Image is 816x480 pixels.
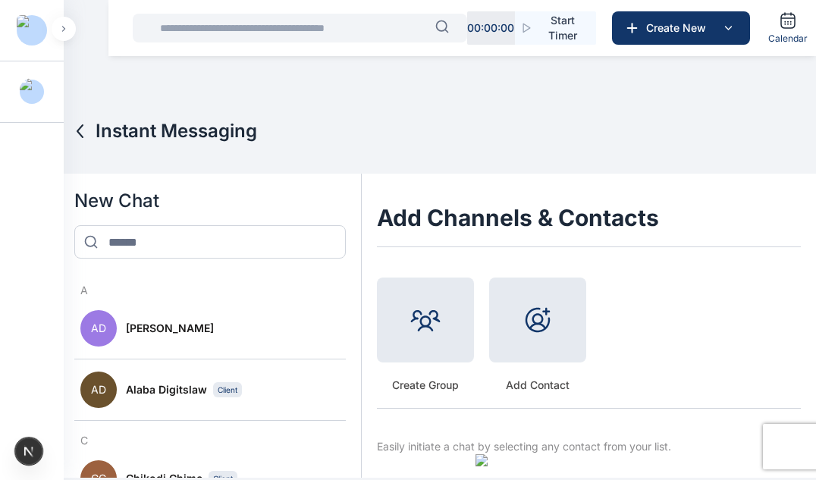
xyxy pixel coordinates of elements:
[20,80,44,104] button: Profile
[213,382,242,397] span: Client
[20,78,44,105] img: Profile
[17,15,47,45] img: Logo
[489,278,586,393] button: Add Contact
[612,11,750,45] button: Create New
[80,372,117,408] span: AD
[74,359,346,421] button: ADAlaba DigitslawClient
[126,321,214,336] span: [PERSON_NAME]
[377,278,474,393] button: Create Group
[80,310,117,347] span: AD
[74,283,346,298] h3: A
[768,33,808,45] span: Calendar
[377,189,801,247] h1: Add Channels & Contacts
[377,378,474,393] span: Create Group
[640,20,719,36] span: Create New
[515,11,596,45] button: Start Timer
[541,13,584,43] span: Start Timer
[126,382,207,397] span: Alaba Digitslaw
[12,18,52,42] button: Logo
[467,20,514,36] p: 00 : 00 : 00
[762,5,814,51] a: Calendar
[489,378,586,393] span: Add Contact
[74,189,346,213] h2: New Chat
[74,433,346,448] h3: C
[96,119,257,143] span: Instant Messaging
[377,439,801,454] p: Easily initiate a chat by selecting any contact from your list.
[74,298,346,359] button: AD[PERSON_NAME]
